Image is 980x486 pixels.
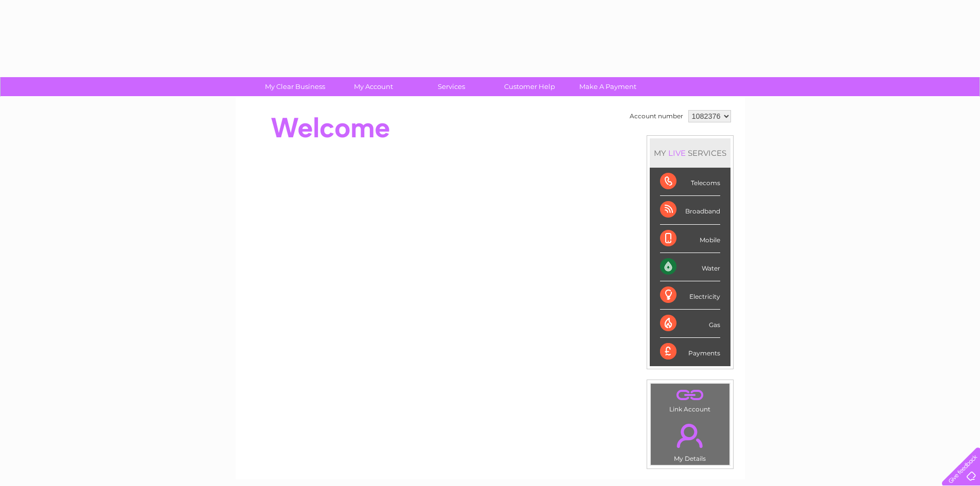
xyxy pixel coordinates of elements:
[660,338,720,366] div: Payments
[565,77,650,96] a: Make A Payment
[253,77,337,96] a: My Clear Business
[660,196,720,224] div: Broadband
[650,383,730,416] td: Link Account
[650,138,730,168] div: MY SERVICES
[660,310,720,338] div: Gas
[666,148,688,158] div: LIVE
[653,418,727,454] a: .
[331,77,416,96] a: My Account
[660,225,720,253] div: Mobile
[660,253,720,281] div: Water
[487,77,572,96] a: Customer Help
[660,281,720,310] div: Electricity
[650,415,730,465] td: My Details
[653,386,727,404] a: .
[660,168,720,196] div: Telecoms
[409,77,494,96] a: Services
[627,107,686,125] td: Account number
